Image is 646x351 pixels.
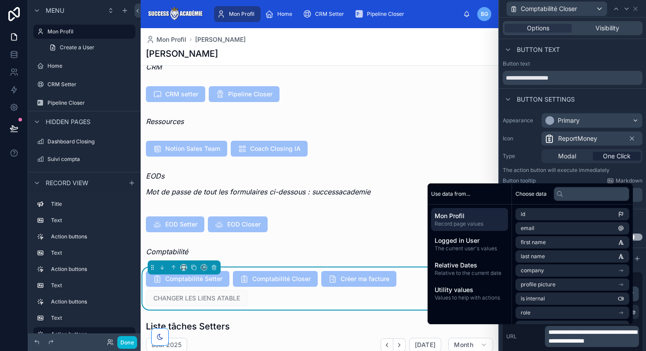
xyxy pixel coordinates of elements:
span: Mon Profil [229,11,254,18]
a: CRM Setter [33,77,135,91]
h1: [PERSON_NAME] [146,48,218,60]
label: Icon [503,135,538,142]
label: URL [506,333,541,340]
label: Dashboard Closing [47,138,134,145]
span: Button settings [517,95,575,104]
span: Menu [46,6,64,15]
span: ReportMoney [558,134,597,143]
label: Mon Profil [47,28,130,35]
label: Title [51,201,132,208]
label: Action buttons [51,233,132,240]
a: Home [33,59,135,73]
span: Create a User [60,44,94,51]
label: Type [503,153,538,160]
a: Progression élèves [33,170,135,184]
span: Home [277,11,292,18]
a: Home [262,6,298,22]
span: Modal [558,152,576,161]
span: Options [527,24,549,33]
a: Suivi compta [33,152,135,166]
span: Relative Dates [435,261,504,270]
span: Visibility [595,24,619,33]
span: Pipeline Closer [367,11,404,18]
div: scrollable content [210,4,463,24]
label: Home [47,62,134,69]
button: Primary [541,113,642,128]
span: CRM Setter [315,11,344,18]
a: Pipeline Closer [33,96,135,110]
span: Button text [517,45,560,54]
label: Suivi compta [47,156,134,163]
label: Text [51,217,132,224]
div: Primary [558,116,580,125]
label: Button tooltip [503,177,536,184]
span: Utility values [435,285,504,294]
a: Mon Profil [33,25,135,39]
span: Markdown [616,177,642,184]
label: Appearance [503,117,538,124]
label: Action buttons [51,298,132,305]
a: Mon Profil [146,35,186,44]
a: Dashboard Closing [33,135,135,149]
a: Pipeline Closer [352,6,410,22]
span: Record view [46,178,88,187]
label: Text [51,249,132,256]
p: The action button will execute immediately [503,167,642,174]
div: scrollable content [545,326,639,347]
label: Button text [503,60,530,67]
label: Text [51,314,132,322]
div: scrollable content [428,205,512,308]
label: CRM Setter [47,81,134,88]
span: Record page values [435,220,504,227]
span: Mon Profil [156,35,186,44]
span: Relative to the current date [435,270,504,277]
a: Markdown [607,177,642,184]
span: Logged in User [435,236,504,245]
label: Pipeline Closer [47,99,134,106]
button: Comptabilité Closer [506,1,607,16]
a: Mon Profil [214,6,261,22]
img: App logo [148,7,203,21]
span: The current user's values [435,245,504,252]
span: One Click [603,152,631,161]
label: Action buttons [51,266,132,273]
a: CRM Setter [300,6,350,22]
span: Choose data [515,190,547,197]
a: Create a User [44,40,135,55]
a: [PERSON_NAME] [195,35,246,44]
span: Use data from... [431,190,470,197]
span: Hidden pages [46,117,91,126]
span: Mon Profil [435,212,504,220]
div: scrollable content [28,193,141,333]
label: Action buttons [51,331,128,338]
label: Text [51,282,132,289]
button: Done [117,336,137,349]
span: Comptabilité Closer [521,4,577,13]
span: BG [481,11,488,18]
span: Values to help with actions [435,294,504,301]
